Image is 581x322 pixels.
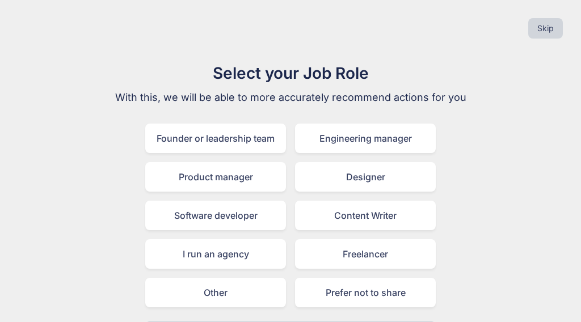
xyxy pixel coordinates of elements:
h1: Select your Job Role [100,61,481,85]
button: Skip [528,18,563,39]
div: Other [145,278,286,307]
div: Designer [295,162,436,192]
div: Product manager [145,162,286,192]
div: I run an agency [145,239,286,269]
div: Freelancer [295,239,436,269]
div: Content Writer [295,201,436,230]
div: Prefer not to share [295,278,436,307]
p: With this, we will be able to more accurately recommend actions for you [100,90,481,105]
div: Founder or leadership team [145,124,286,153]
div: Software developer [145,201,286,230]
div: Engineering manager [295,124,436,153]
